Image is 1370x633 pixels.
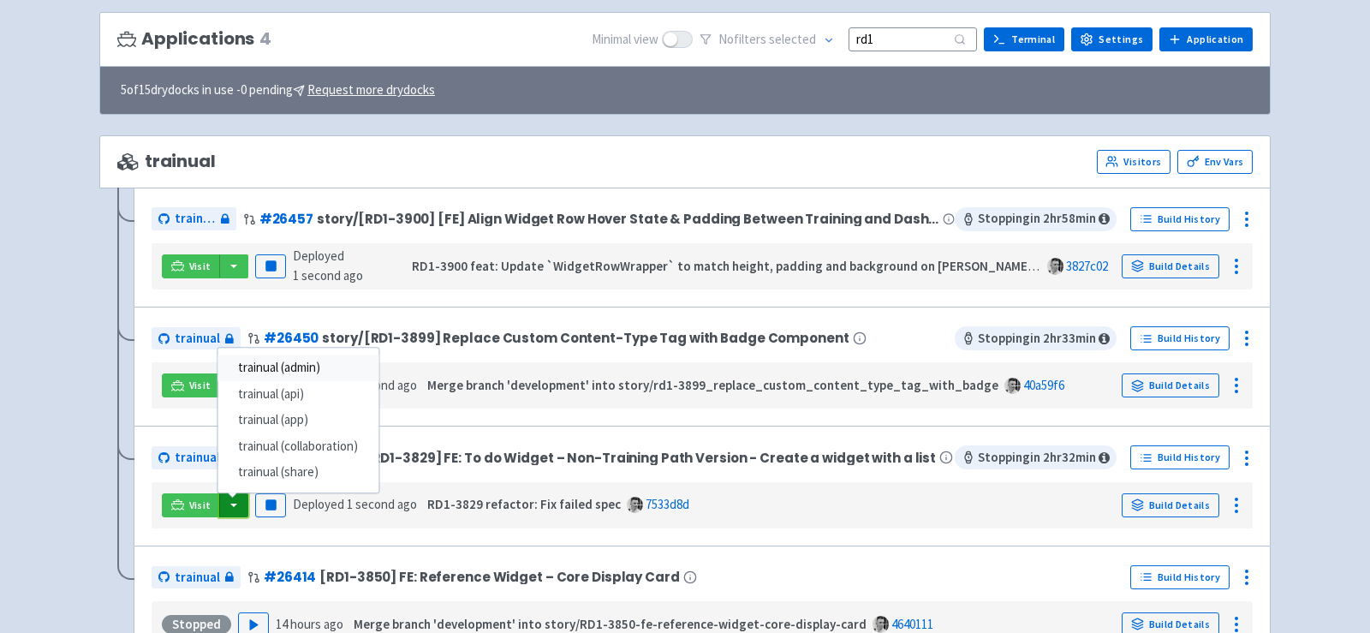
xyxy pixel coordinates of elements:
[1122,373,1219,397] a: Build Details
[175,448,220,468] span: trainual
[162,373,220,397] a: Visit
[412,258,1107,274] strong: RD1-3900 feat: Update `WidgetRowWrapper` to match height, padding and background on [PERSON_NAME]...
[1097,150,1170,174] a: Visitors
[354,616,867,632] strong: Merge branch 'development' into story/RD1-3850-fe-reference-widget-core-display-card
[255,254,286,278] button: Pause
[1130,565,1230,589] a: Build History
[189,260,211,273] span: Visit
[646,496,689,512] a: 7533d8d
[259,210,313,228] a: #26457
[1159,27,1253,51] a: Application
[117,152,216,171] span: trainual
[1023,377,1064,393] a: 40a59f6
[276,616,343,632] time: 14 hours ago
[322,331,849,345] span: story/[RD1-3899] Replace Custom Content-Type Tag with Badge Component
[849,27,977,51] input: Search...
[189,499,211,512] span: Visit
[718,30,816,50] span: No filter s
[255,493,286,517] button: Pause
[162,254,220,278] a: Visit
[175,209,216,229] span: trainual
[264,329,319,347] a: #26450
[259,29,271,49] span: 4
[217,433,378,459] a: trainual (collaboration)
[152,207,236,230] a: trainual
[293,496,417,512] span: Deployed
[769,31,816,47] span: selected
[319,570,679,584] span: [RD1-3850] FE: Reference Widget – Core Display Card
[175,568,220,588] span: trainual
[1130,445,1230,469] a: Build History
[1066,258,1108,274] a: 3827c02
[293,267,363,284] time: 1 second ago
[592,30,658,50] span: Minimal view
[121,81,435,100] span: 5 of 15 drydocks in use - 0 pending
[955,207,1117,231] span: Stopping in 2 hr 58 min
[152,446,241,469] a: trainual
[324,451,936,465] span: story/[RD1-3829] FE: To do Widget – Non-Training Path Version - Create a widget with a list
[293,248,363,284] span: Deployed
[347,496,417,512] time: 1 second ago
[427,496,621,512] strong: RD1-3829 refactor: Fix failed spec
[1122,493,1219,517] a: Build Details
[217,355,378,381] a: trainual (admin)
[217,381,378,408] a: trainual (api)
[891,616,933,632] a: 4640111
[217,407,378,433] a: trainual (app)
[175,329,220,349] span: trainual
[1130,207,1230,231] a: Build History
[152,327,241,350] a: trainual
[984,27,1064,51] a: Terminal
[217,459,378,486] a: trainual (share)
[955,326,1117,350] span: Stopping in 2 hr 33 min
[264,568,316,586] a: #26414
[189,379,211,392] span: Visit
[162,493,220,517] a: Visit
[427,377,998,393] strong: Merge branch 'development' into story/rd1-3899_replace_custom_content_type_tag_with_badge
[307,81,435,98] u: Request more drydocks
[1130,326,1230,350] a: Build History
[955,445,1117,469] span: Stopping in 2 hr 32 min
[117,29,271,49] h3: Applications
[1071,27,1153,51] a: Settings
[1122,254,1219,278] a: Build Details
[1177,150,1253,174] a: Env Vars
[152,566,241,589] a: trainual
[317,212,938,226] span: story/[RD1-3900] [FE] Align Widget Row Hover State & Padding Between Training and Dashboard Tabs
[347,377,417,393] time: 1 second ago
